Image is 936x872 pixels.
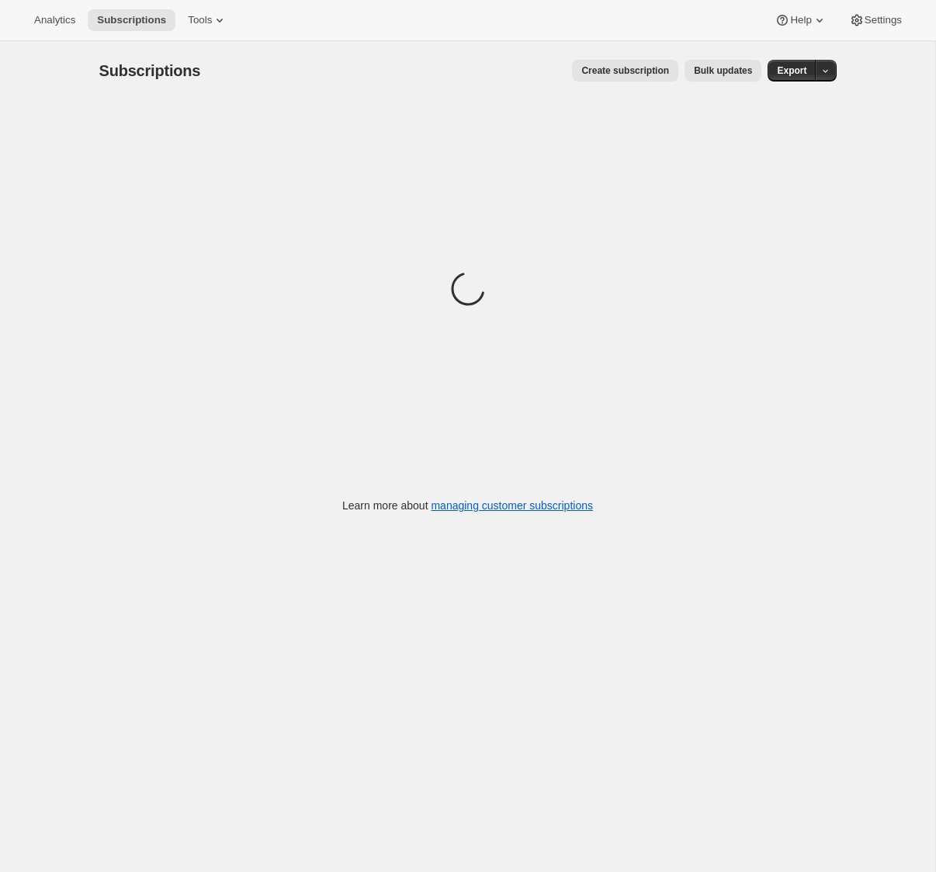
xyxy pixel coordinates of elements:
span: Bulk updates [694,64,752,77]
button: Export [768,60,816,82]
span: Settings [865,14,902,26]
span: Help [790,14,811,26]
button: Create subscription [572,60,678,82]
button: Help [765,9,836,31]
button: Subscriptions [88,9,175,31]
button: Settings [840,9,911,31]
span: Subscriptions [99,62,201,79]
p: Learn more about [342,498,593,513]
button: Analytics [25,9,85,31]
button: Bulk updates [685,60,761,82]
button: Tools [179,9,237,31]
span: Subscriptions [97,14,166,26]
span: Analytics [34,14,75,26]
span: Tools [188,14,212,26]
span: Export [777,64,806,77]
span: Create subscription [581,64,669,77]
a: managing customer subscriptions [431,499,593,512]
